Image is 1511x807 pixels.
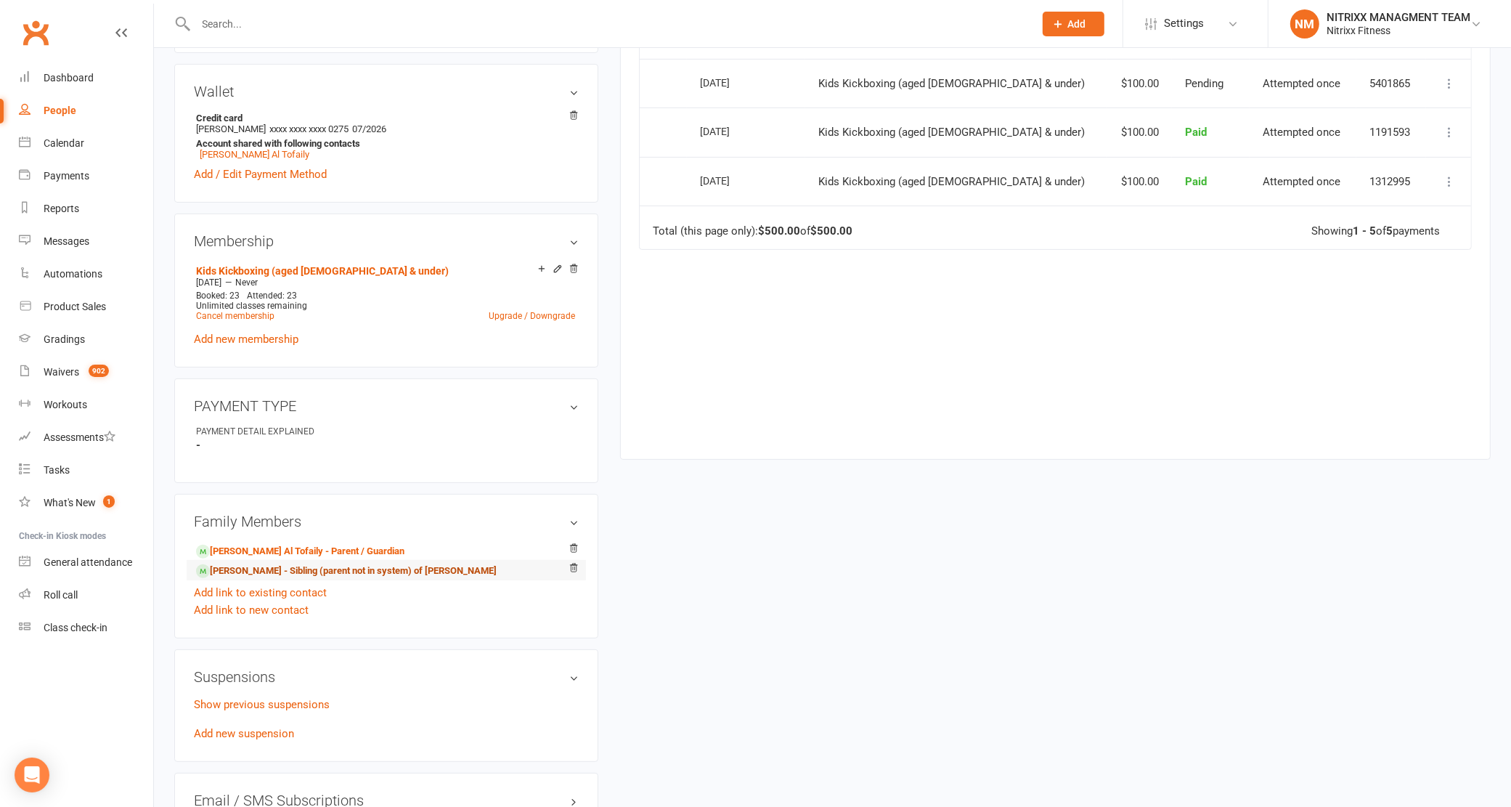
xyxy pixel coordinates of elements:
[44,556,132,568] div: General attendance
[194,727,294,740] a: Add new suspension
[19,454,153,487] a: Tasks
[818,175,1085,188] span: Kids Kickboxing (aged [DEMOGRAPHIC_DATA] & under)
[19,192,153,225] a: Reports
[19,323,153,356] a: Gradings
[19,487,153,519] a: What's New1
[1386,224,1393,238] strong: 5
[196,138,571,149] strong: Account shared with following contacts
[19,127,153,160] a: Calendar
[44,301,106,312] div: Product Sales
[194,669,579,685] h3: Suspensions
[44,497,96,508] div: What's New
[1263,77,1340,90] span: Attempted once
[196,277,221,288] span: [DATE]
[196,425,316,439] div: PAYMENT DETAIL EXPLAINED
[196,564,497,579] a: [PERSON_NAME] - Sibling (parent not in system) of [PERSON_NAME]
[194,110,579,162] li: [PERSON_NAME]
[44,366,79,378] div: Waivers
[44,105,76,116] div: People
[196,301,307,311] span: Unlimited classes remaining
[44,464,70,476] div: Tasks
[810,224,852,238] strong: $500.00
[44,333,85,345] div: Gradings
[235,277,258,288] span: Never
[196,291,240,301] span: Booked: 23
[44,235,89,247] div: Messages
[1263,126,1340,139] span: Attempted once
[1107,108,1173,157] td: $100.00
[1185,175,1207,188] span: Paid
[196,439,579,452] strong: -
[44,72,94,84] div: Dashboard
[1185,77,1223,90] span: Pending
[19,356,153,389] a: Waivers 902
[269,123,349,134] span: xxxx xxxx xxxx 0275
[194,84,579,100] h3: Wallet
[44,268,102,280] div: Automations
[194,601,309,619] a: Add link to new contact
[196,544,404,559] a: [PERSON_NAME] Al Tofaily - Parent / Guardian
[196,113,571,123] strong: Credit card
[19,421,153,454] a: Assessments
[1311,225,1440,238] div: Showing of payments
[1356,108,1426,157] td: 1191593
[19,94,153,127] a: People
[194,584,327,601] a: Add link to existing contact
[1327,24,1470,37] div: Nitrixx Fitness
[489,311,575,321] a: Upgrade / Downgrade
[15,758,49,792] div: Open Intercom Messenger
[44,431,115,443] div: Assessments
[19,291,153,323] a: Product Sales
[194,398,579,414] h3: PAYMENT TYPE
[758,224,800,238] strong: $500.00
[653,225,852,238] div: Total (this page only): of
[44,170,89,182] div: Payments
[700,71,767,94] div: [DATE]
[1263,175,1340,188] span: Attempted once
[103,495,115,508] span: 1
[700,120,767,142] div: [DATE]
[247,291,297,301] span: Attended: 23
[19,258,153,291] a: Automations
[818,77,1085,90] span: Kids Kickboxing (aged [DEMOGRAPHIC_DATA] & under)
[192,14,1025,34] input: Search...
[1185,126,1207,139] span: Paid
[352,123,386,134] span: 07/2026
[1353,224,1376,238] strong: 1 - 5
[1164,7,1204,40] span: Settings
[19,389,153,421] a: Workouts
[44,399,87,410] div: Workouts
[19,62,153,94] a: Dashboard
[194,233,579,249] h3: Membership
[1107,157,1173,206] td: $100.00
[19,160,153,192] a: Payments
[1107,59,1173,108] td: $100.00
[196,311,274,321] a: Cancel membership
[194,698,330,711] a: Show previous suspensions
[194,333,298,346] a: Add new membership
[200,149,309,160] a: [PERSON_NAME] Al Tofaily
[1327,11,1470,24] div: NITRIXX MANAGMENT TEAM
[194,514,579,530] h3: Family Members
[1043,12,1104,36] button: Add
[44,622,107,633] div: Class check-in
[44,203,79,214] div: Reports
[44,589,78,601] div: Roll call
[192,277,579,288] div: —
[19,612,153,644] a: Class kiosk mode
[44,137,84,149] div: Calendar
[89,365,109,377] span: 902
[194,166,327,183] a: Add / Edit Payment Method
[19,225,153,258] a: Messages
[1356,59,1426,108] td: 5401865
[700,169,767,192] div: [DATE]
[818,126,1085,139] span: Kids Kickboxing (aged [DEMOGRAPHIC_DATA] & under)
[1068,18,1086,30] span: Add
[1290,9,1319,38] div: NM
[17,15,54,51] a: Clubworx
[196,265,449,277] a: Kids Kickboxing (aged [DEMOGRAPHIC_DATA] & under)
[19,579,153,612] a: Roll call
[1356,157,1426,206] td: 1312995
[19,546,153,579] a: General attendance kiosk mode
